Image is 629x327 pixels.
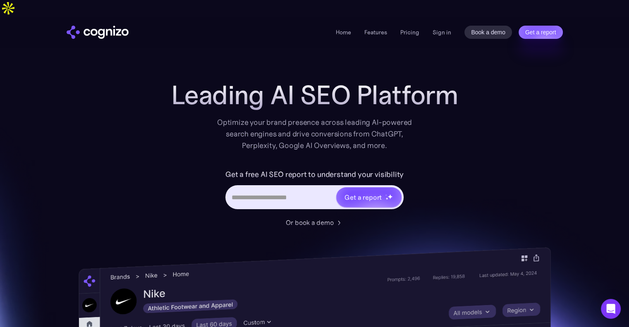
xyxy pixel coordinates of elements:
a: Home [336,29,351,36]
img: star [385,194,387,196]
a: Get a reportstarstarstar [335,186,402,208]
h1: Leading AI SEO Platform [171,80,458,110]
a: Or book a demo [286,217,344,227]
a: Features [364,29,387,36]
label: Get a free AI SEO report to understand your visibility [225,168,404,181]
form: Hero URL Input Form [225,168,404,213]
div: Get a report [344,192,382,202]
a: Get a report [519,26,563,39]
img: star [385,197,388,200]
div: Optimize your brand presence across leading AI-powered search engines and drive conversions from ... [213,117,416,151]
div: Or book a demo [286,217,334,227]
img: star [387,194,393,199]
a: Sign in [433,27,451,37]
a: home [67,26,129,39]
img: cognizo logo [67,26,129,39]
a: Pricing [400,29,419,36]
div: Open Intercom Messenger [601,299,621,319]
a: Book a demo [464,26,512,39]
